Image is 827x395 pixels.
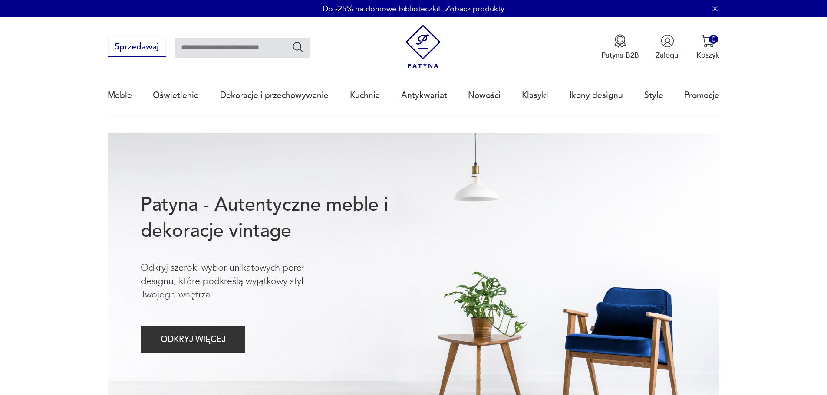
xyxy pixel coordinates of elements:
a: Kuchnia [350,75,380,115]
button: Szukaj [292,41,304,53]
a: Oświetlenie [153,75,199,115]
button: ODKRYJ WIĘCEJ [141,326,245,353]
a: Ikony designu [570,75,623,115]
img: Patyna - sklep z meblami i dekoracjami vintage [401,25,445,69]
a: ODKRYJ WIĘCEJ [141,337,245,344]
a: Nowości [468,75,501,115]
img: Ikona koszyka [701,34,715,48]
button: 0Koszyk [696,34,719,60]
h1: Patyna - Autentyczne meble i dekoracje vintage [141,192,422,244]
a: Sprzedawaj [108,44,166,51]
a: Meble [108,75,132,115]
p: Odkryj szeroki wybór unikatowych pereł designu, które podkreślą wyjątkowy styl Twojego wnętrza. [141,261,339,302]
img: Ikonka użytkownika [661,34,674,48]
button: Zaloguj [656,34,680,60]
a: Style [644,75,663,115]
p: Koszyk [696,50,719,60]
img: Ikona medalu [613,34,627,48]
a: Dekoracje i przechowywanie [220,75,329,115]
a: Klasyki [522,75,548,115]
a: Ikona medaluPatyna B2B [601,34,639,60]
button: Patyna B2B [601,34,639,60]
p: Do -25% na domowe biblioteczki! [323,3,440,14]
button: Sprzedawaj [108,38,166,57]
p: Zaloguj [656,50,680,60]
a: Promocje [684,75,719,115]
div: 0 [709,35,718,44]
a: Zobacz produkty [445,3,504,14]
p: Patyna B2B [601,50,639,60]
a: Antykwariat [401,75,447,115]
